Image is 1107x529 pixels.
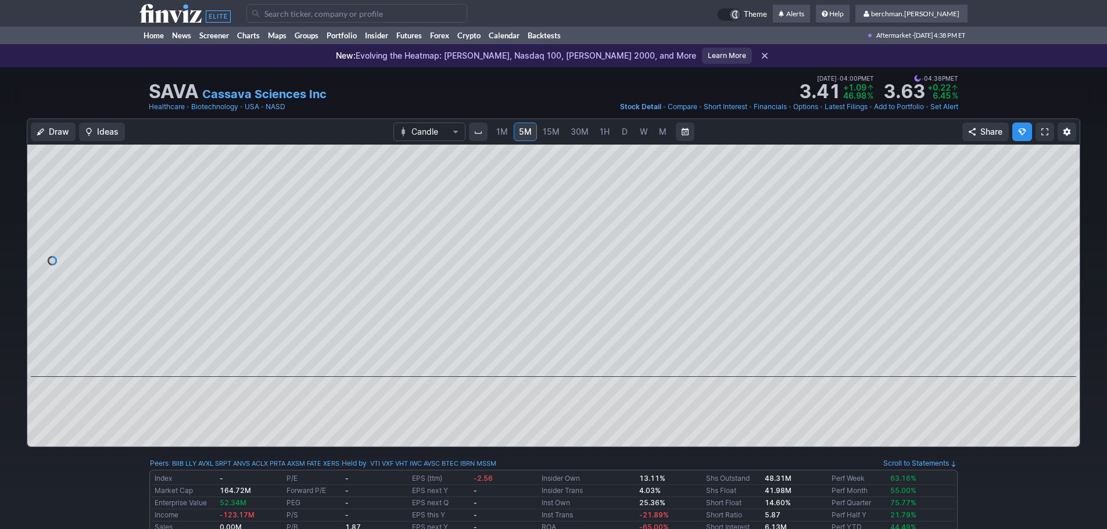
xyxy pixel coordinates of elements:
span: -2.56 [474,474,493,483]
a: Latest Filings [825,101,868,113]
td: Enterprise Value [152,497,217,509]
a: 1H [594,123,615,141]
div: : [150,458,339,469]
a: ANVS [233,458,250,469]
p: Evolving the Heatmap: [PERSON_NAME], Nasdaq 100, [PERSON_NAME] 2000, and More [336,50,696,62]
a: NASD [266,101,285,113]
span: • [748,101,753,113]
td: EPS this Y [410,509,471,521]
span: Share [980,126,1002,138]
div: | : [339,458,496,469]
a: Learn More [702,48,752,64]
b: 13.11% [639,474,665,483]
b: 41.98M [765,486,791,495]
span: D [622,127,628,136]
span: • [819,101,823,113]
span: +0.22 [927,82,951,92]
button: Interval [469,123,488,141]
td: Inst Own [539,497,636,509]
a: Home [139,27,168,44]
a: Crypto [453,27,485,44]
td: Market Cap [152,485,217,497]
span: Aftermarket · [876,27,914,44]
span: • [925,101,929,113]
td: P/S [284,509,343,521]
span: 21.79% [890,510,916,519]
span: • [662,101,667,113]
strong: 3.63 [883,82,925,101]
td: EPS next Q [410,497,471,509]
button: Range [676,123,694,141]
a: 1M [491,123,513,141]
a: FATE [307,458,321,469]
span: -21.89% [639,510,669,519]
span: 1H [600,127,610,136]
td: Inst Trans [539,509,636,521]
span: • [788,101,792,113]
a: Screener [195,27,233,44]
a: Compare [668,101,697,113]
b: - [474,486,477,495]
b: - [345,498,349,507]
button: Share [962,123,1009,141]
a: Held by [342,459,367,467]
a: IBRN [460,458,475,469]
a: Help [816,5,850,23]
span: 04:38PM ET [914,73,958,84]
span: Stock Detail [620,102,661,111]
span: New: [336,51,356,60]
a: VHT [395,458,408,469]
span: +1.09 [843,82,866,92]
span: 15M [543,127,560,136]
a: ACLX [252,458,268,469]
b: - [345,510,349,519]
span: -123.17M [220,510,255,519]
b: - [345,486,349,495]
a: Short Ratio [706,510,742,519]
td: EPS next Y [410,485,471,497]
span: berchman.[PERSON_NAME] [871,9,959,18]
strong: 3.41 [799,82,841,101]
a: Financials [754,101,787,113]
span: 30M [571,127,589,136]
span: 75.77% [890,498,916,507]
a: Biotechnology [191,101,238,113]
a: AVSC [424,458,440,469]
a: USA [245,101,259,113]
span: 55.00% [890,486,916,495]
a: Groups [291,27,323,44]
span: 1M [496,127,508,136]
a: Futures [392,27,426,44]
a: MSSM [477,458,496,469]
span: Theme [744,8,767,21]
span: 52.34M [220,498,246,507]
span: • [869,101,873,113]
span: • [698,101,703,113]
td: Insider Own [539,473,636,485]
b: 48.31M [765,474,791,483]
a: News [168,27,195,44]
button: Explore new features [1012,123,1032,141]
a: 30M [565,123,594,141]
a: SRPT [215,458,231,469]
span: 63.16% [890,474,916,483]
a: Maps [264,27,291,44]
a: 14.60% [765,498,791,507]
a: Forex [426,27,453,44]
span: 6.45 [933,91,951,100]
td: Perf Week [829,473,888,485]
a: LLY [185,458,196,469]
span: Draw [49,126,69,138]
a: Fullscreen [1036,123,1054,141]
a: VTI [370,458,380,469]
b: 164.72M [220,486,251,495]
a: AXSM [287,458,305,469]
a: M [654,123,672,141]
input: Search [246,4,467,23]
span: Ideas [97,126,119,138]
a: BTEC [442,458,458,469]
b: - [345,474,349,483]
a: 5.87 [765,510,780,519]
span: Candle [411,126,447,138]
td: Shs Outstand [704,473,762,485]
